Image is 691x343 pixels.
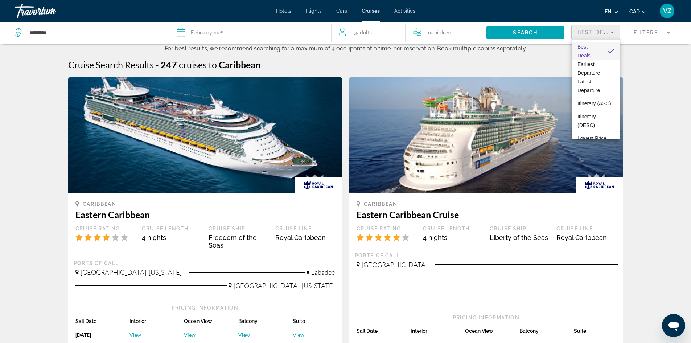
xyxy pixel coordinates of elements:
[577,79,600,93] span: Latest Departure
[577,101,611,106] span: Itinerary (ASC)
[577,114,596,128] span: Itinerary (DESC)
[662,314,685,337] iframe: Button to launch messaging window
[577,61,600,76] span: Earliest Departure
[577,135,606,141] span: Lowest Price
[577,44,591,58] span: Best Deals
[572,40,620,139] div: Sort by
